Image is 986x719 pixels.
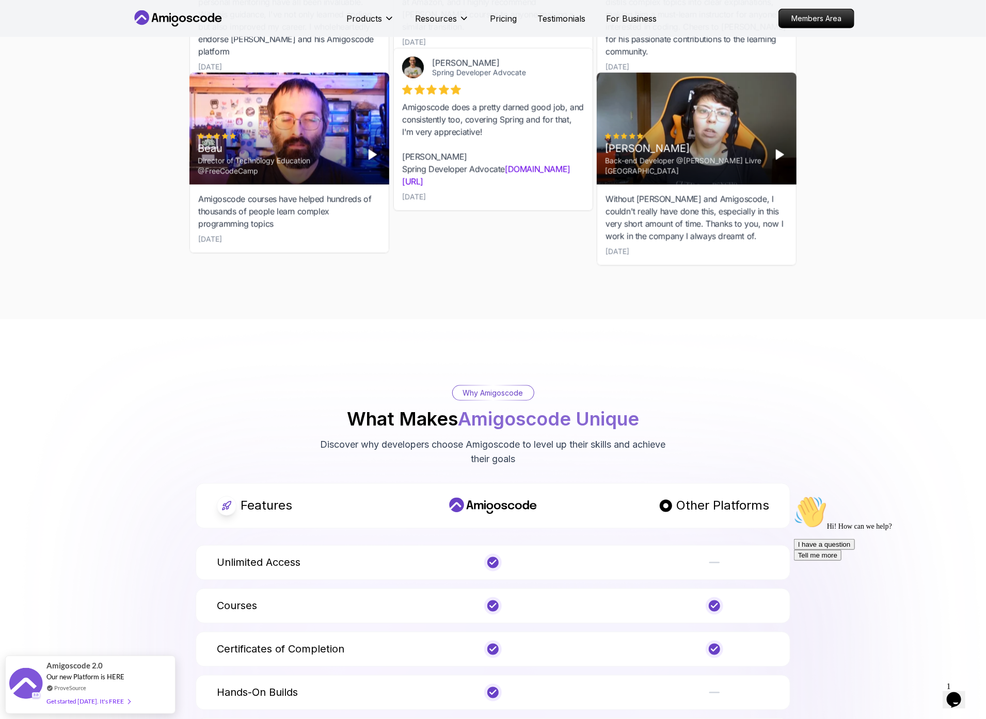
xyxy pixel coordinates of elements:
span: Hi! How can we help? [4,31,102,39]
iframe: chat widget [790,492,976,673]
p: Certificates of Completion [217,642,344,657]
div: [DATE] [402,37,426,47]
button: Resources [415,12,469,33]
a: For Business [606,12,657,25]
p: Hands-On Builds [217,685,298,700]
img: provesource social proof notification image [9,668,43,701]
div: Without [PERSON_NAME] and Amigoscode, I couldn't really have done this, especially in this very s... [606,193,788,242]
div: [PERSON_NAME] [432,58,568,68]
p: Unlimited Access [217,555,300,570]
div: Get started [DATE]. It's FREE [46,695,130,707]
span: Amigoscode Unique [458,408,639,431]
div: Beau [198,141,356,156]
div: [PERSON_NAME] [605,141,764,156]
p: Courses [217,599,257,613]
div: [DATE] [606,62,629,72]
p: Members Area [779,9,854,28]
span: Our new Platform is HERE [46,673,124,681]
div: [DATE] [198,62,222,72]
p: Features [241,498,292,514]
span: Amigoscode 2.0 [46,660,103,672]
div: Director of Technology Education @FreeCodeCamp [198,156,356,176]
div: [DATE] [198,234,222,244]
a: Spring Developer Advocate [432,68,526,77]
button: I have a question [4,47,65,58]
p: Resources [415,12,457,25]
div: [DATE] [606,247,629,257]
a: Pricing [490,12,517,25]
div: 👋Hi! How can we help?I have a questionTell me more [4,4,190,69]
div: Amigoscode does a pretty darned good job, and consistently too, covering Spring and for that, I'm... [402,101,584,188]
p: Products [346,12,382,25]
button: Play [364,146,381,163]
button: Products [346,12,394,33]
button: Tell me more [4,58,52,69]
p: Discover why developers choose Amigoscode to level up their skills and achieve their goals [320,438,666,467]
a: Members Area [778,9,854,28]
p: Why Amigoscode [463,388,523,398]
h2: What Makes [347,409,639,430]
img: Josh Long avatar [402,57,424,78]
p: Other Platforms [676,498,769,514]
a: ProveSource [54,683,86,692]
a: [DOMAIN_NAME][URL] [402,164,570,187]
div: Back-end Developer @[PERSON_NAME] Livre [GEOGRAPHIC_DATA] [605,156,764,176]
a: Testimonials [537,12,585,25]
div: Amigoscode courses have helped hundreds of thousands of people learn complex programming topics [198,193,380,230]
img: :wave: [4,4,37,37]
div: [DATE] [402,192,426,202]
button: Play [772,146,788,163]
iframe: chat widget [943,678,976,709]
